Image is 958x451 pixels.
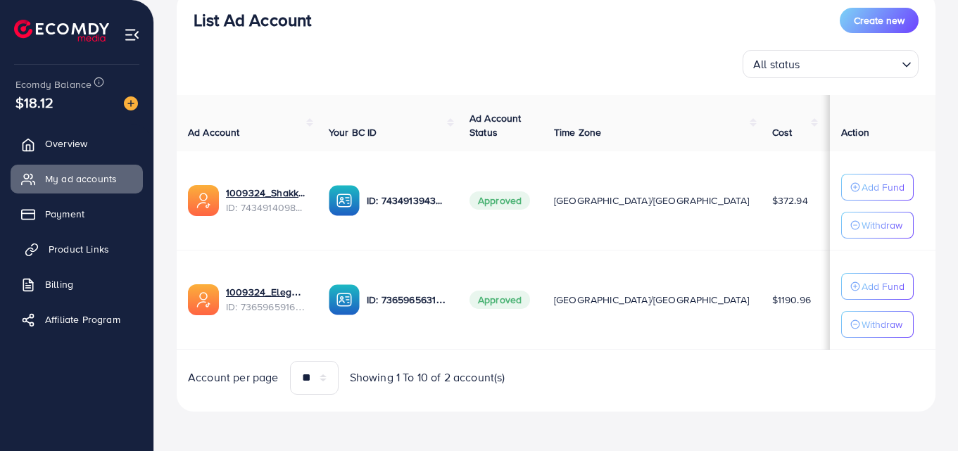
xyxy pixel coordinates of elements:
[854,13,905,27] span: Create new
[15,92,53,113] span: $18.12
[11,129,143,158] a: Overview
[469,191,530,210] span: Approved
[554,125,601,139] span: Time Zone
[841,311,914,338] button: Withdraw
[49,242,109,256] span: Product Links
[469,111,522,139] span: Ad Account Status
[469,291,530,309] span: Approved
[743,50,919,78] div: Search for option
[226,285,306,299] a: 1009324_Elegant Wear_1715022604811
[367,192,447,209] p: ID: 7434913943245914129
[124,27,140,43] img: menu
[14,20,109,42] img: logo
[329,185,360,216] img: ic-ba-acc.ded83a64.svg
[805,51,896,75] input: Search for option
[11,305,143,334] a: Affiliate Program
[329,284,360,315] img: ic-ba-acc.ded83a64.svg
[11,165,143,193] a: My ad accounts
[188,125,240,139] span: Ad Account
[194,10,311,30] h3: List Ad Account
[45,172,117,186] span: My ad accounts
[350,369,505,386] span: Showing 1 To 10 of 2 account(s)
[772,125,793,139] span: Cost
[841,273,914,300] button: Add Fund
[226,201,306,215] span: ID: 7434914098950799361
[862,217,902,234] p: Withdraw
[188,369,279,386] span: Account per page
[188,284,219,315] img: ic-ads-acc.e4c84228.svg
[15,77,92,91] span: Ecomdy Balance
[45,136,87,151] span: Overview
[124,96,138,110] img: image
[226,186,306,215] div: <span class='underline'>1009324_Shakka_1731075849517</span></br>7434914098950799361
[367,291,447,308] p: ID: 7365965631474204673
[226,285,306,314] div: <span class='underline'>1009324_Elegant Wear_1715022604811</span></br>7365965916192112656
[45,207,84,221] span: Payment
[11,270,143,298] a: Billing
[840,8,919,33] button: Create new
[772,293,811,307] span: $1190.96
[772,193,808,208] span: $372.94
[329,125,377,139] span: Your BC ID
[554,293,750,307] span: [GEOGRAPHIC_DATA]/[GEOGRAPHIC_DATA]
[11,200,143,228] a: Payment
[554,193,750,208] span: [GEOGRAPHIC_DATA]/[GEOGRAPHIC_DATA]
[45,277,73,291] span: Billing
[226,186,306,200] a: 1009324_Shakka_1731075849517
[45,312,120,326] span: Affiliate Program
[188,185,219,216] img: ic-ads-acc.e4c84228.svg
[862,179,905,196] p: Add Fund
[841,174,914,201] button: Add Fund
[841,125,869,139] span: Action
[750,54,803,75] span: All status
[862,278,905,295] p: Add Fund
[841,212,914,239] button: Withdraw
[226,300,306,314] span: ID: 7365965916192112656
[11,235,143,263] a: Product Links
[862,316,902,333] p: Withdraw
